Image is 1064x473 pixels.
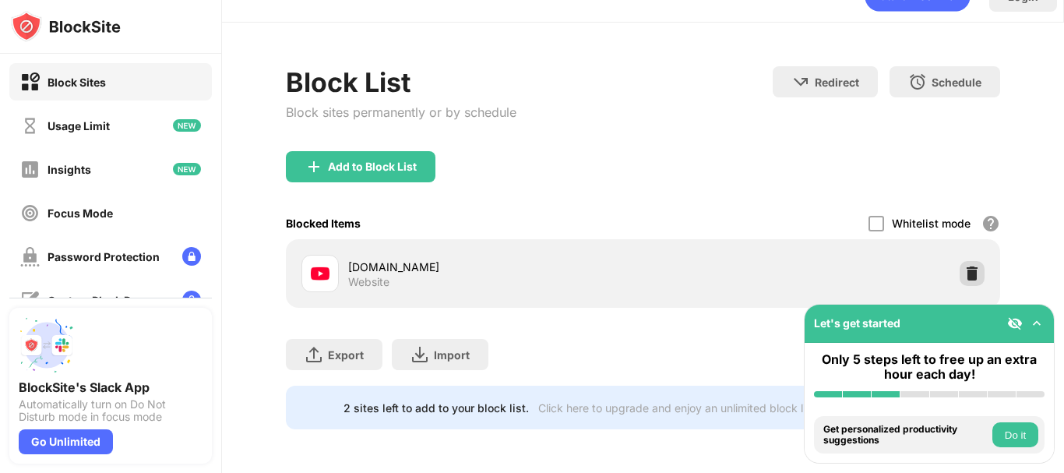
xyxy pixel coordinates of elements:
[344,401,529,415] div: 2 sites left to add to your block list.
[20,203,40,223] img: focus-off.svg
[48,250,160,263] div: Password Protection
[348,259,643,275] div: [DOMAIN_NAME]
[1007,316,1023,331] img: eye-not-visible.svg
[286,66,516,98] div: Block List
[538,401,818,415] div: Click here to upgrade and enjoy an unlimited block list.
[348,275,389,289] div: Website
[20,160,40,179] img: insights-off.svg
[434,348,470,362] div: Import
[19,398,203,423] div: Automatically turn on Do Not Disturb mode in focus mode
[814,352,1045,382] div: Only 5 steps left to free up an extra hour each day!
[173,119,201,132] img: new-icon.svg
[48,76,106,89] div: Block Sites
[815,76,859,89] div: Redirect
[932,76,981,89] div: Schedule
[823,424,988,447] div: Get personalized productivity suggestions
[19,317,75,373] img: push-slack.svg
[19,379,203,395] div: BlockSite's Slack App
[328,348,364,362] div: Export
[20,291,40,310] img: customize-block-page-off.svg
[1029,316,1045,331] img: omni-setup-toggle.svg
[48,163,91,176] div: Insights
[20,72,40,92] img: block-on.svg
[311,264,329,283] img: favicons
[48,294,150,307] div: Custom Block Page
[182,247,201,266] img: lock-menu.svg
[19,429,113,454] div: Go Unlimited
[48,119,110,132] div: Usage Limit
[814,316,900,330] div: Let's get started
[20,116,40,136] img: time-usage-off.svg
[286,217,361,230] div: Blocked Items
[286,104,516,120] div: Block sites permanently or by schedule
[328,161,417,173] div: Add to Block List
[992,422,1038,447] button: Do it
[20,247,40,267] img: password-protection-off.svg
[892,217,971,230] div: Whitelist mode
[182,291,201,309] img: lock-menu.svg
[48,206,113,220] div: Focus Mode
[11,11,121,42] img: logo-blocksite.svg
[173,163,201,175] img: new-icon.svg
